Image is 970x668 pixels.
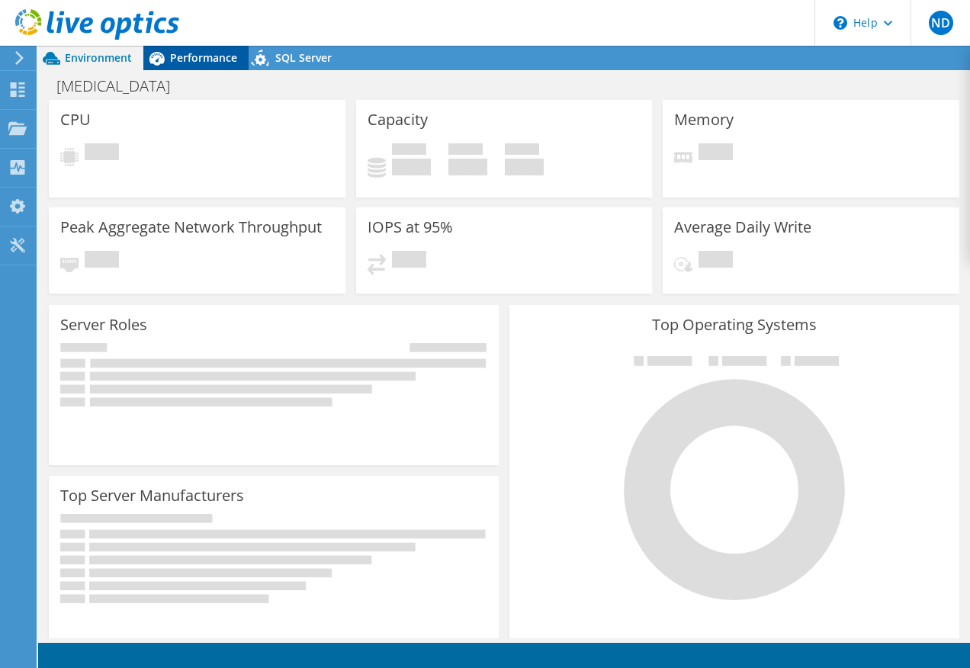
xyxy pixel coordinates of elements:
span: Pending [699,143,733,164]
span: SQL Server [275,50,332,65]
h3: Peak Aggregate Network Throughput [60,219,322,236]
h4: 0 GiB [448,159,487,175]
h3: Server Roles [60,316,147,333]
h4: 0 GiB [505,159,544,175]
h3: Top Server Manufacturers [60,487,244,504]
span: Pending [392,251,426,271]
h3: Capacity [368,111,428,128]
h3: Average Daily Write [674,219,811,236]
span: Performance [170,50,237,65]
h3: CPU [60,111,91,128]
h3: IOPS at 95% [368,219,453,236]
h1: [MEDICAL_DATA] [50,78,194,95]
span: Environment [65,50,132,65]
span: Pending [699,251,733,271]
span: Pending [85,143,119,164]
h4: 0 GiB [392,159,431,175]
h3: Top Operating Systems [521,316,948,333]
h3: Memory [674,111,734,128]
svg: \n [833,16,847,30]
span: Free [448,143,483,159]
span: ND [929,11,953,35]
span: Pending [85,251,119,271]
span: Used [392,143,426,159]
span: Total [505,143,539,159]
